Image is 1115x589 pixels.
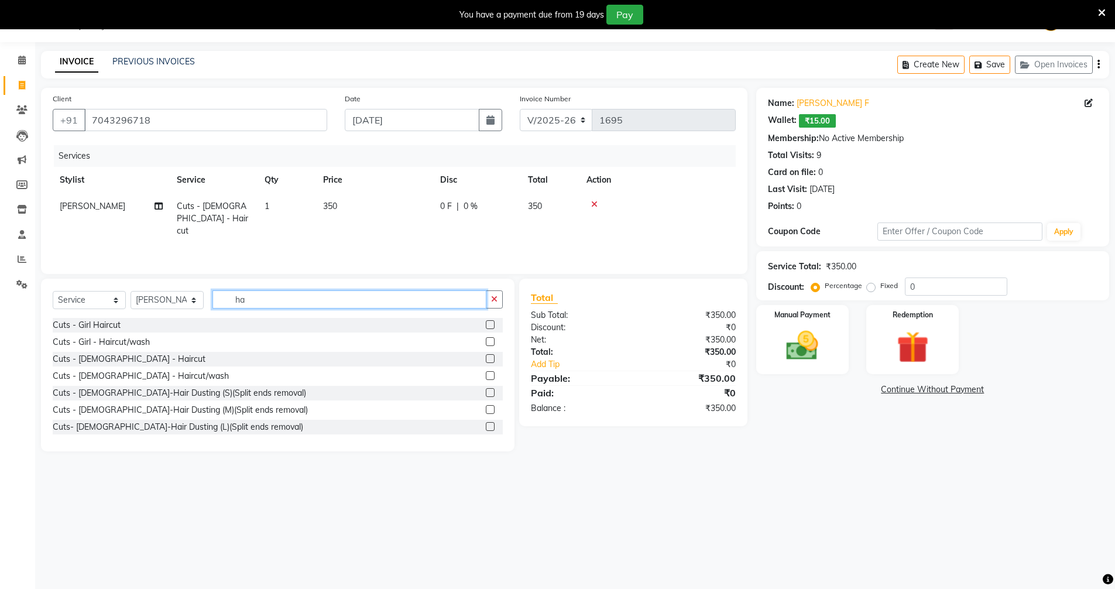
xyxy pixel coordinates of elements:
div: ₹350.00 [633,371,745,385]
span: Total [531,292,558,304]
div: [DATE] [809,183,835,196]
a: [PERSON_NAME] F [797,97,869,109]
a: PREVIOUS INVOICES [112,56,195,67]
button: Pay [606,5,643,25]
span: [PERSON_NAME] [60,201,125,211]
button: Save [969,56,1010,74]
button: Create New [897,56,965,74]
div: Discount: [768,281,804,293]
span: 0 F [440,200,452,213]
div: Points: [768,200,794,213]
div: Total: [522,346,633,358]
label: Redemption [893,310,933,320]
button: Open Invoices [1015,56,1093,74]
div: Cuts - [DEMOGRAPHIC_DATA]-Hair Dusting (M)(Split ends removal) [53,404,308,416]
th: Disc [433,167,521,193]
label: Fixed [880,280,898,291]
div: Balance : [522,402,633,415]
div: Payable: [522,371,633,385]
th: Service [170,167,258,193]
div: Membership: [768,132,819,145]
button: +91 [53,109,85,131]
div: Cuts - Girl Haircut [53,319,121,331]
label: Client [53,94,71,104]
div: Net: [522,334,633,346]
div: ₹0 [633,386,745,400]
div: ₹0 [652,358,745,371]
input: Search by Name/Mobile/Email/Code [84,109,327,131]
div: ₹350.00 [633,334,745,346]
div: Name: [768,97,794,109]
div: ₹350.00 [826,261,856,273]
div: Cuts - Girl - Haircut/wash [53,336,150,348]
div: ₹350.00 [633,309,745,321]
th: Price [316,167,433,193]
th: Qty [258,167,316,193]
th: Action [579,167,736,193]
button: Apply [1047,223,1080,241]
input: Enter Offer / Coupon Code [877,222,1042,241]
div: 0 [818,166,823,179]
input: Search or Scan [212,290,486,309]
label: Invoice Number [520,94,571,104]
label: Manual Payment [774,310,831,320]
th: Total [521,167,579,193]
div: Cuts - [DEMOGRAPHIC_DATA] - Haircut [53,353,205,365]
div: ₹0 [633,321,745,334]
span: | [457,200,459,213]
a: Continue Without Payment [759,383,1107,396]
div: ₹350.00 [633,346,745,358]
div: Service Total: [768,261,821,273]
span: Cuts - [DEMOGRAPHIC_DATA] - Haircut [177,201,248,236]
img: _cash.svg [776,327,828,364]
div: Wallet: [768,114,797,128]
span: 350 [323,201,337,211]
label: Percentage [825,280,862,291]
div: No Active Membership [768,132,1097,145]
th: Stylist [53,167,170,193]
div: Cuts - [DEMOGRAPHIC_DATA]-Hair Dusting (S)(Split ends removal) [53,387,306,399]
label: Date [345,94,361,104]
div: 9 [816,149,821,162]
div: Paid: [522,386,633,400]
a: Add Tip [522,358,651,371]
div: Coupon Code [768,225,878,238]
div: You have a payment due from 19 days [459,9,604,21]
div: ₹350.00 [633,402,745,415]
span: 1 [265,201,269,211]
span: 350 [528,201,542,211]
img: _gift.svg [887,327,939,367]
div: Services [54,145,745,167]
div: 0 [797,200,801,213]
div: Card on file: [768,166,816,179]
div: Cuts - [DEMOGRAPHIC_DATA] - Haircut/wash [53,370,229,382]
span: ₹15.00 [799,114,836,128]
div: Last Visit: [768,183,807,196]
span: 0 % [464,200,478,213]
div: Total Visits: [768,149,814,162]
a: INVOICE [55,52,98,73]
div: Sub Total: [522,309,633,321]
div: Discount: [522,321,633,334]
div: Cuts- [DEMOGRAPHIC_DATA]-Hair Dusting (L)(Split ends removal) [53,421,303,433]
